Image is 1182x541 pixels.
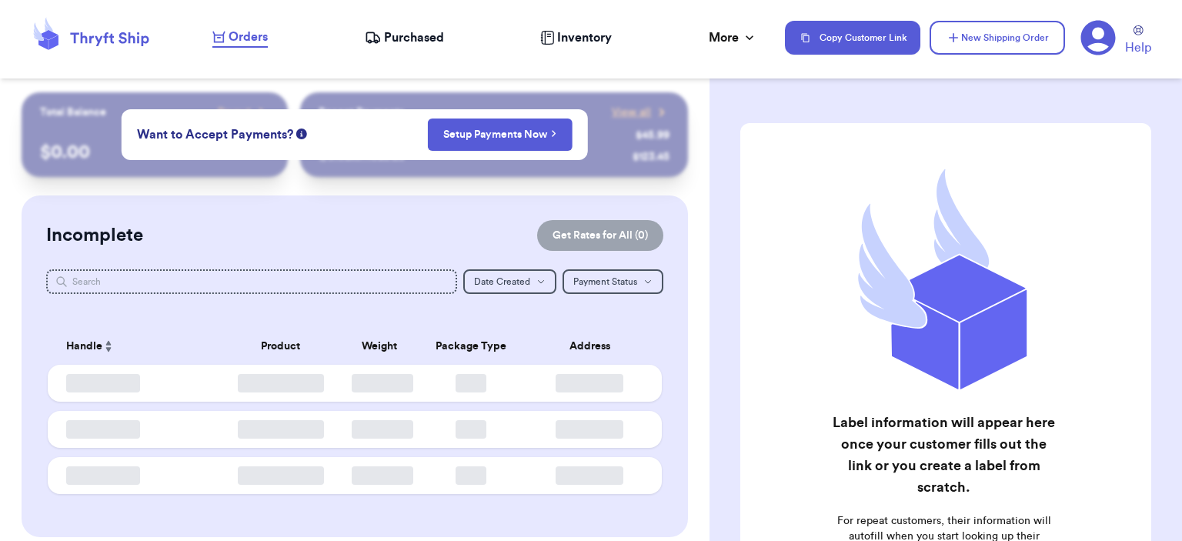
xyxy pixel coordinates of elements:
[829,412,1059,498] h2: Label information will appear here once your customer fills out the link or you create a label fr...
[219,328,342,365] th: Product
[709,28,757,47] div: More
[785,21,920,55] button: Copy Customer Link
[365,28,444,47] a: Purchased
[563,269,663,294] button: Payment Status
[612,105,651,120] span: View all
[342,328,416,365] th: Weight
[612,105,669,120] a: View all
[633,149,669,165] div: $ 123.45
[474,277,530,286] span: Date Created
[218,105,251,120] span: Payout
[319,105,404,120] p: Recent Payments
[540,28,612,47] a: Inventory
[573,277,637,286] span: Payment Status
[46,223,143,248] h2: Incomplete
[930,21,1065,55] button: New Shipping Order
[636,128,669,143] div: $ 45.99
[537,220,663,251] button: Get Rates for All (0)
[218,105,269,120] a: Payout
[212,28,268,48] a: Orders
[40,105,106,120] p: Total Balance
[46,269,457,294] input: Search
[443,127,556,142] a: Setup Payments Now
[526,328,662,365] th: Address
[66,339,102,355] span: Handle
[384,28,444,47] span: Purchased
[463,269,556,294] button: Date Created
[557,28,612,47] span: Inventory
[229,28,268,46] span: Orders
[102,337,115,356] button: Sort ascending
[1125,38,1151,57] span: Help
[427,119,573,151] button: Setup Payments Now
[416,328,527,365] th: Package Type
[1125,25,1151,57] a: Help
[137,125,293,144] span: Want to Accept Payments?
[40,140,270,165] p: $ 0.00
